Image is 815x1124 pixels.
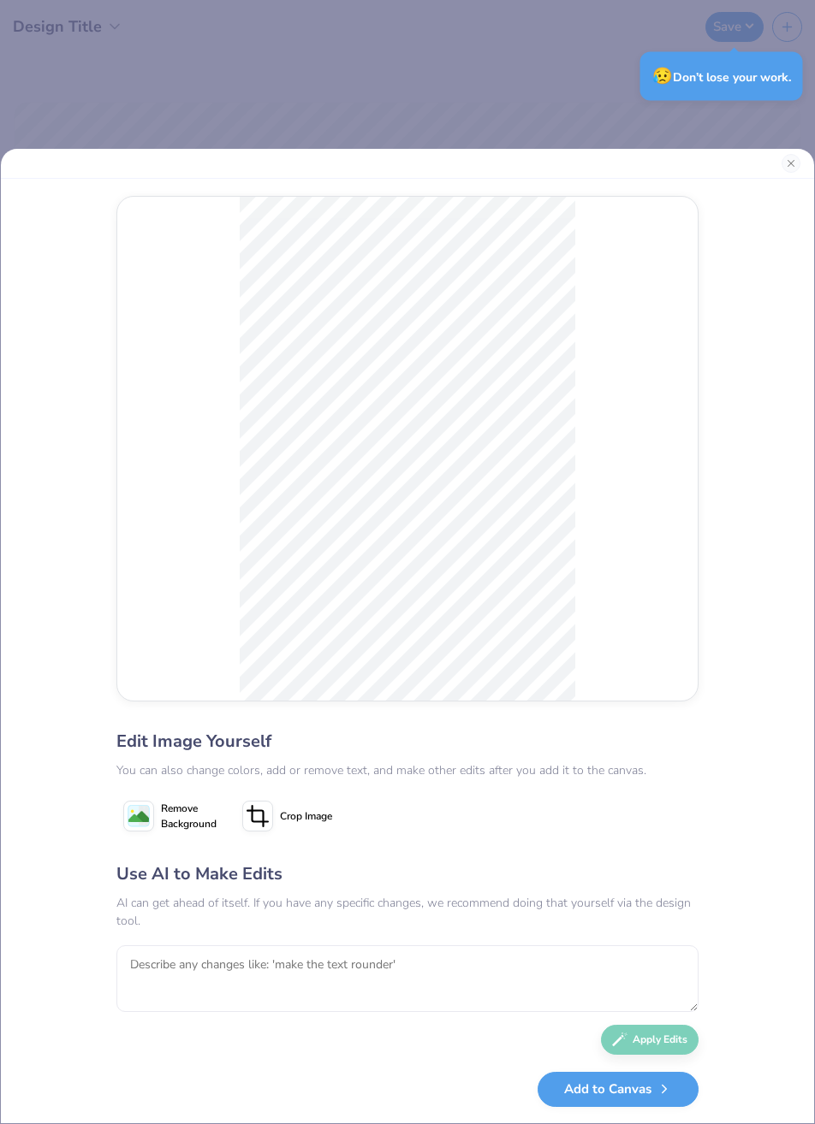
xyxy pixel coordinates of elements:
[116,761,699,779] div: You can also change colors, add or remove text, and make other edits after you add it to the canvas.
[652,65,673,87] span: 😥
[538,1072,699,1107] button: Add to Canvas
[116,795,223,837] button: Remove Background
[782,154,800,173] button: Close
[116,894,699,930] div: AI can get ahead of itself. If you have any specific changes, we recommend doing that yourself vi...
[116,861,699,887] div: Use AI to Make Edits
[280,808,332,824] span: Crop Image
[640,52,803,101] div: Don’t lose your work.
[116,729,699,754] div: Edit Image Yourself
[161,801,217,831] span: Remove Background
[235,795,342,837] button: Crop Image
